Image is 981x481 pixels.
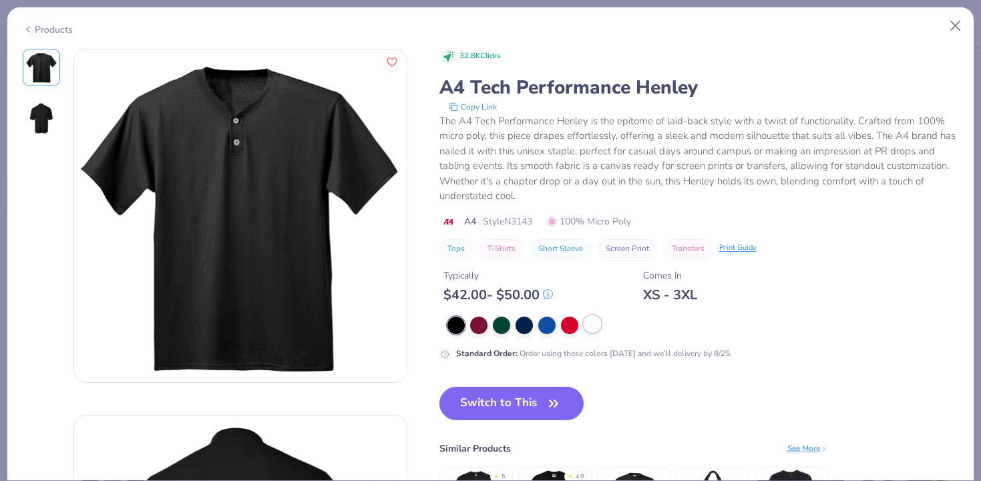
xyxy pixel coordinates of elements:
span: A4 [464,214,476,228]
div: Order using these colors [DATE] and we’ll delivery by 8/25. [456,347,732,359]
div: Similar Products [439,442,511,456]
img: Back [25,102,57,134]
div: ★ [568,472,573,478]
span: 100% Micro Poly [547,214,631,228]
button: Transfers [664,239,713,258]
div: Typically [443,269,553,283]
button: Short Sleeve [530,239,591,258]
div: The A4 Tech Performance Henley is the epitome of laid-back style with a twist of functionality. C... [439,114,959,204]
div: See More [787,442,828,454]
span: Style N3143 [483,214,532,228]
div: $ 42.00 - $ 50.00 [443,287,553,303]
div: XS - 3XL [643,287,697,303]
div: Products [23,23,73,37]
button: Close [943,13,968,39]
button: copy to clipboard [445,100,501,114]
span: 32.8K Clicks [459,51,500,62]
button: Switch to This [439,387,584,420]
button: T-Shirts [479,239,524,258]
button: Like [383,53,401,71]
div: A4 Tech Performance Henley [439,75,959,100]
img: brand logo [439,216,457,227]
img: Front [74,49,407,382]
button: Tops [439,239,473,258]
strong: Standard Order : [456,348,518,359]
img: Front [25,51,57,84]
button: Screen Print [598,239,657,258]
div: Comes In [643,269,697,283]
div: ★ [494,472,499,478]
div: Print Guide [719,243,757,254]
